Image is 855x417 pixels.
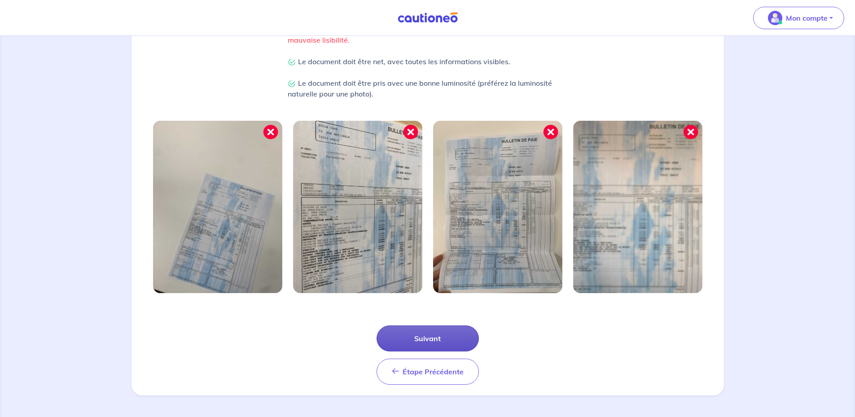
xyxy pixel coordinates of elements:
[377,359,479,385] button: Étape Précédente
[768,11,782,25] img: illu_account_valid_menu.svg
[377,325,479,351] button: Suivant
[786,13,828,23] p: Mon compte
[433,121,562,293] img: Image mal cadrée 3
[403,367,464,376] span: Étape Précédente
[293,121,422,293] img: Image mal cadrée 2
[153,121,282,293] img: Image mal cadrée 1
[753,7,844,29] button: illu_account_valid_menu.svgMon compte
[288,56,568,99] p: Le document doit être net, avec toutes les informations visibles. Le document doit être pris avec...
[573,121,702,293] img: Image mal cadrée 4
[394,12,461,23] img: Cautioneo
[288,58,296,66] img: Check
[288,80,296,88] img: Check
